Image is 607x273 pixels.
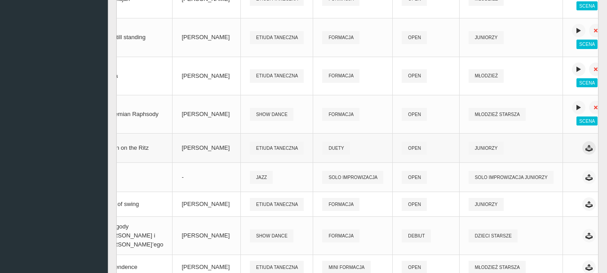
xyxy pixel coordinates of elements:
span: Formacja [322,31,359,44]
span: Scena [576,40,598,49]
td: Przygody [PERSON_NAME] i [PERSON_NAME]’ego [95,217,173,255]
span: Open [402,69,427,82]
span: Juniorzy [469,198,504,211]
td: Bohemian Raphsody [95,95,173,134]
span: Formacja [322,229,359,242]
td: King of swing [95,192,173,217]
span: Dzieci Starsze [469,229,518,242]
span: Etiuda Taneczna [250,198,304,211]
span: Debiut [402,229,430,242]
span: Scena [576,1,598,10]
span: Open [402,171,427,184]
span: Open [402,31,427,44]
span: Show Dance [250,108,293,121]
span: Open [402,108,427,121]
span: Juniorzy [469,142,504,155]
span: Etiuda Taneczna [250,31,304,44]
td: Iluzja [95,57,173,95]
span: Jazz [250,171,273,184]
td: I'M still standing [95,18,173,57]
span: Scena [576,116,598,125]
td: [PERSON_NAME] [173,134,241,163]
span: Scena [576,78,598,87]
span: Open [402,198,427,211]
span: Solo Improwizacja Juniorzy [469,171,554,184]
td: - [95,163,173,192]
span: Juniorzy [469,31,504,44]
td: Puttin on the Ritz [95,134,173,163]
span: Open [402,142,427,155]
span: Młodzież [469,69,504,82]
td: [PERSON_NAME] [173,57,241,95]
span: Duety [322,142,350,155]
span: Etiuda Taneczna [250,142,304,155]
td: [PERSON_NAME] [173,18,241,57]
td: - [173,163,241,192]
span: Formacja [322,69,359,82]
td: [PERSON_NAME] [173,217,241,255]
span: Młodzież starsza [469,108,526,121]
span: Etiuda Taneczna [250,69,304,82]
span: Solo Improwizacja [322,171,383,184]
td: [PERSON_NAME] [173,95,241,134]
span: Formacja [322,108,359,121]
td: [PERSON_NAME] [173,192,241,217]
span: Show Dance [250,229,293,242]
span: Formacja [322,198,359,211]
